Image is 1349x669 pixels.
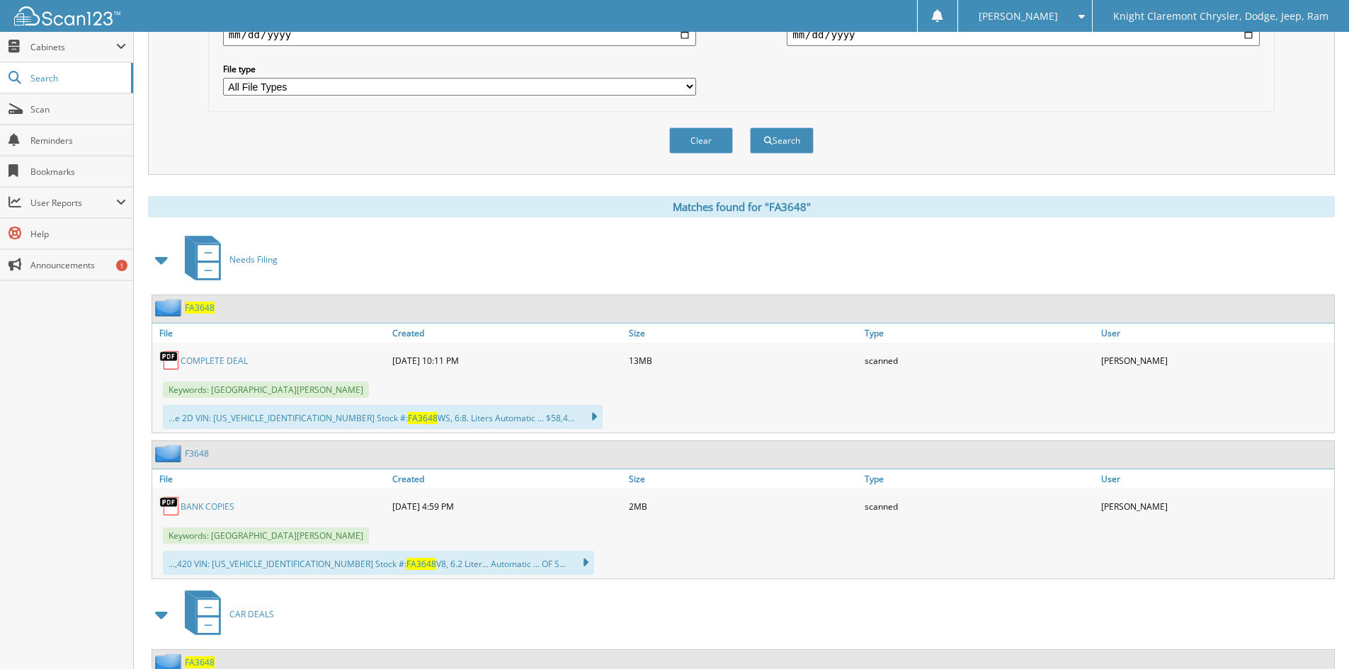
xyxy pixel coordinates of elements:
[861,346,1098,374] div: scanned
[625,492,862,520] div: 2MB
[185,447,209,459] a: F3648
[406,558,436,570] span: FA3648
[163,382,369,398] span: Keywords: [GEOGRAPHIC_DATA][PERSON_NAME]
[152,324,389,343] a: File
[148,196,1335,217] div: Matches found for "FA3648"
[750,127,814,154] button: Search
[181,355,248,367] a: COMPLETE DEAL
[116,260,127,271] div: 1
[389,469,625,488] a: Created
[408,412,438,424] span: FA3648
[787,23,1260,46] input: end
[30,135,126,147] span: Reminders
[1098,469,1334,488] a: User
[625,324,862,343] a: Size
[159,496,181,517] img: PDF.png
[163,405,603,429] div: ...e 2D VIN: [US_VEHICLE_IDENTIFICATION_NUMBER] Stock #: WS, 6:8. Liters Automatic ... $58,4...
[389,346,625,374] div: [DATE] 10:11 PM
[229,253,278,265] span: Needs Filing
[861,469,1098,488] a: Type
[30,228,126,240] span: Help
[159,350,181,371] img: PDF.png
[1113,12,1328,21] span: Knight Claremont Chrysler, Dodge, Jeep, Ram
[30,103,126,115] span: Scan
[185,656,215,668] a: FA3648
[30,197,116,209] span: User Reports
[223,63,696,75] label: File type
[155,299,185,316] img: folder2.png
[155,445,185,462] img: folder2.png
[229,608,274,620] span: CAR DEALS
[181,501,234,513] a: BANK COPIES
[152,469,389,488] a: File
[389,324,625,343] a: Created
[1098,346,1334,374] div: [PERSON_NAME]
[176,586,274,642] a: CAR DEALS
[176,231,278,287] a: Needs Filing
[223,23,696,46] input: start
[163,551,594,575] div: ...,420 VIN: [US_VEHICLE_IDENTIFICATION_NUMBER] Stock #: V8, 6.2 Liter... Automatic ... OF S...
[1098,324,1334,343] a: User
[30,259,126,271] span: Announcements
[14,6,120,25] img: scan123-logo-white.svg
[30,72,124,84] span: Search
[30,166,126,178] span: Bookmarks
[163,527,369,544] span: Keywords: [GEOGRAPHIC_DATA][PERSON_NAME]
[979,12,1058,21] span: [PERSON_NAME]
[669,127,733,154] button: Clear
[1098,492,1334,520] div: [PERSON_NAME]
[625,346,862,374] div: 13MB
[389,492,625,520] div: [DATE] 4:59 PM
[185,302,215,314] a: FA3648
[861,324,1098,343] a: Type
[861,492,1098,520] div: scanned
[625,469,862,488] a: Size
[30,41,116,53] span: Cabinets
